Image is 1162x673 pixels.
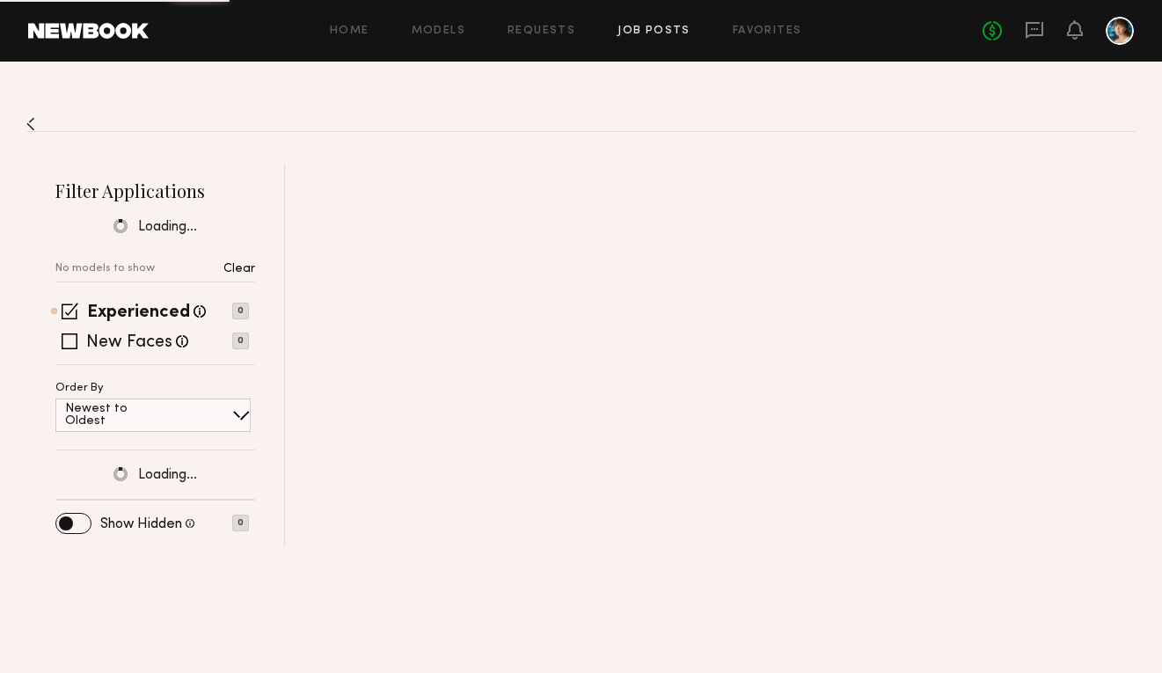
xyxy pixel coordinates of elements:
p: 0 [232,333,249,349]
p: 0 [232,515,249,531]
img: Back to previous page [26,117,35,131]
a: Home [330,26,369,37]
p: 0 [232,303,249,319]
span: Loading… [138,468,197,483]
span: Loading… [138,220,197,235]
p: Clear [223,263,255,275]
p: Newest to Oldest [65,403,170,428]
p: Order By [55,383,104,394]
a: Job Posts [618,26,691,37]
p: No models to show [55,263,155,274]
a: Models [412,26,465,37]
label: Show Hidden [100,517,182,531]
a: Favorites [733,26,802,37]
h2: Filter Applications [55,179,255,202]
label: New Faces [86,334,172,352]
label: Experienced [87,304,190,322]
a: Requests [508,26,575,37]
